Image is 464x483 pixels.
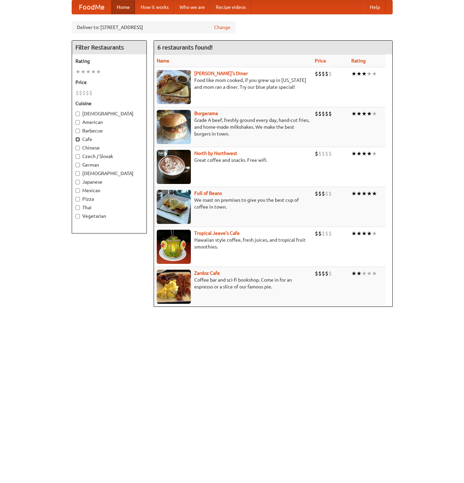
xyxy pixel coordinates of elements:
[351,70,356,77] li: ★
[75,58,143,65] h5: Rating
[328,230,332,237] li: $
[315,150,318,157] li: $
[325,110,328,117] li: $
[157,70,191,104] img: sallys.jpg
[362,70,367,77] li: ★
[82,89,86,97] li: $
[157,276,309,290] p: Coffee bar and sci-fi bookshop. Come in for an espresso or a slice of our famous pie.
[367,190,372,197] li: ★
[75,214,80,218] input: Vegetarian
[75,137,80,142] input: Cafe
[315,58,326,63] a: Price
[157,157,309,164] p: Great coffee and snacks. Free wifi.
[318,230,322,237] li: $
[356,270,362,277] li: ★
[322,230,325,237] li: $
[75,127,143,134] label: Barbecue
[75,144,143,151] label: Chinese
[75,161,143,168] label: German
[367,110,372,117] li: ★
[157,117,309,137] p: Grade A beef, freshly ground every day, hand-cut fries, and home-made milkshakes. We make the bes...
[322,190,325,197] li: $
[72,0,111,14] a: FoodMe
[75,197,80,201] input: Pizza
[157,110,191,144] img: burgerama.jpg
[328,190,332,197] li: $
[157,44,213,51] ng-pluralize: 6 restaurants found!
[318,70,322,77] li: $
[356,190,362,197] li: ★
[194,111,218,116] a: Burgerama
[315,110,318,117] li: $
[157,230,191,264] img: jeeves.jpg
[318,270,322,277] li: $
[328,150,332,157] li: $
[315,230,318,237] li: $
[362,110,367,117] li: ★
[367,150,372,157] li: ★
[325,270,328,277] li: $
[174,0,210,14] a: Who we are
[111,0,135,14] a: Home
[75,120,80,125] input: American
[351,58,366,63] a: Rating
[351,110,356,117] li: ★
[210,0,251,14] a: Recipe videos
[322,270,325,277] li: $
[351,190,356,197] li: ★
[91,68,96,75] li: ★
[356,110,362,117] li: ★
[356,70,362,77] li: ★
[328,270,332,277] li: $
[75,205,80,210] input: Thai
[89,89,93,97] li: $
[362,190,367,197] li: ★
[322,110,325,117] li: $
[157,77,309,90] p: Food like mom cooked, if you grew up in [US_STATE] and mom ran a diner. Try our blue plate special!
[75,129,80,133] input: Barbecue
[194,190,222,196] a: Full of Beans
[325,190,328,197] li: $
[372,70,377,77] li: ★
[194,270,220,276] b: Zardoz Cafe
[75,204,143,211] label: Thai
[157,270,191,304] img: zardoz.jpg
[194,230,240,236] b: Tropical Jeeve's Cafe
[75,180,80,184] input: Japanese
[157,58,169,63] a: Name
[81,68,86,75] li: ★
[75,171,80,176] input: [DEMOGRAPHIC_DATA]
[75,170,143,177] label: [DEMOGRAPHIC_DATA]
[351,270,356,277] li: ★
[325,230,328,237] li: $
[322,70,325,77] li: $
[86,68,91,75] li: ★
[367,70,372,77] li: ★
[318,150,322,157] li: $
[367,270,372,277] li: ★
[214,24,230,31] a: Change
[75,154,80,159] input: Czech / Slovak
[75,79,143,86] h5: Price
[325,150,328,157] li: $
[75,196,143,202] label: Pizza
[194,71,248,76] a: [PERSON_NAME]'s Diner
[75,179,143,185] label: Japanese
[86,89,89,97] li: $
[362,150,367,157] li: ★
[194,151,237,156] a: North by Northwest
[157,150,191,184] img: north.jpg
[75,187,143,194] label: Mexican
[325,70,328,77] li: $
[79,89,82,97] li: $
[351,150,356,157] li: ★
[328,70,332,77] li: $
[372,230,377,237] li: ★
[315,190,318,197] li: $
[75,110,143,117] label: [DEMOGRAPHIC_DATA]
[75,89,79,97] li: $
[372,150,377,157] li: ★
